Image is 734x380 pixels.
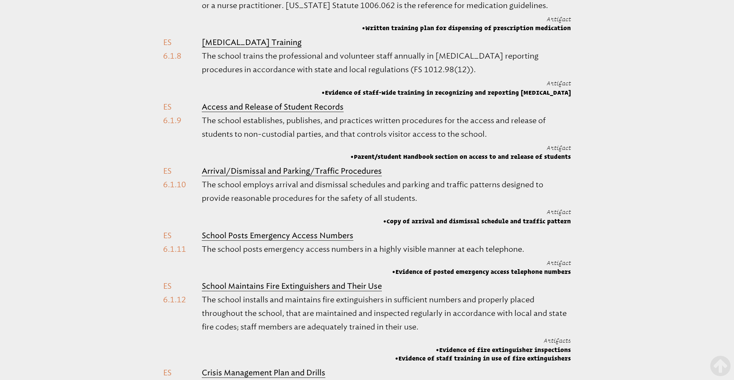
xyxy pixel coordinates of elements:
[202,114,571,141] p: The school establishes, publishes, and practices written procedures for the access and release of...
[202,242,571,256] p: The school posts emergency access numbers in a highly visible manner at each telephone.
[395,354,571,363] span: Evidence of staff training in use of fire extinguishers
[202,281,382,291] b: School Maintains Fire Extinguishers and Their Use
[202,102,344,112] b: Access and Release of Student Records
[547,208,571,215] span: Artifact
[362,24,571,32] span: Written training plan for dispensing of prescription medication
[322,88,571,97] span: Evidence of staff-wide training in recognizing and reporting [MEDICAL_DATA]
[202,178,571,205] p: The school employs arrival and dismissal schedules and parking and traffic patterns designed to p...
[202,293,571,334] p: The school installs and maintains fire extinguishers in sufficient numbers and properly placed th...
[547,144,571,151] span: Artifact
[547,16,571,23] span: Artifact
[383,217,571,225] span: Copy of arrival and dismissal schedule and traffic pattern
[202,368,325,377] b: Crisis Management Plan and Drills
[544,337,571,344] span: Artifacts
[202,166,382,176] b: Arrival/Dismissal and Parking/Traffic Procedures
[350,152,571,161] span: Parent/student Handbook section on access to and release of students
[202,38,302,47] b: [MEDICAL_DATA] Training
[547,80,571,87] span: Artifact
[395,346,571,354] span: Evidence of fire extinguisher inspections
[547,259,571,266] span: Artifact
[202,231,353,240] b: School Posts Emergency Access Numbers
[202,49,571,76] p: The school trains the professional and volunteer staff annually in [MEDICAL_DATA] reporting proce...
[392,267,571,276] span: Evidence of posted emergency access telephone numbers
